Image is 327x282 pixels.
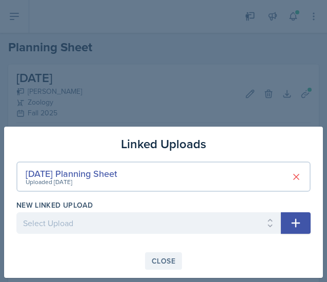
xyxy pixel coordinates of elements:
[26,177,117,187] div: Uploaded [DATE]
[145,252,182,270] button: Close
[26,167,117,180] div: [DATE] Planning Sheet
[152,257,175,265] div: Close
[16,200,93,210] label: New Linked Upload
[121,135,206,153] h3: Linked Uploads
